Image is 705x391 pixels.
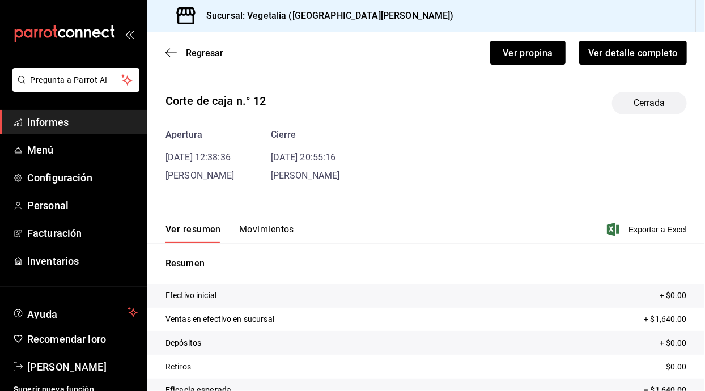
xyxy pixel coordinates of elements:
[634,97,665,108] font: Cerrada
[12,68,139,92] button: Pregunta a Parrot AI
[27,116,69,128] font: Informes
[588,47,678,58] font: Ver detalle completo
[27,308,58,320] font: Ayuda
[8,82,139,94] a: Pregunta a Parrot AI
[27,172,92,184] font: Configuración
[165,362,191,371] font: Retiros
[165,338,201,347] font: Depósitos
[660,291,687,300] font: + $0.00
[165,170,235,181] font: [PERSON_NAME]
[125,29,134,39] button: abrir_cajón_menú
[271,170,340,181] font: [PERSON_NAME]
[165,258,205,269] font: Resumen
[186,48,223,58] font: Regresar
[165,224,221,235] font: Ver resumen
[27,144,54,156] font: Menú
[662,362,687,371] font: - $0.00
[165,129,202,140] font: Apertura
[27,333,106,345] font: Recomendar loro
[27,227,82,239] font: Facturación
[271,152,336,163] font: [DATE] 20:55:16
[165,48,223,58] button: Regresar
[609,223,687,236] button: Exportar a Excel
[239,224,294,235] font: Movimientos
[644,314,687,324] font: + $1,640.00
[31,75,108,84] font: Pregunta a Parrot AI
[165,314,274,324] font: Ventas en efectivo en sucursal
[165,223,294,243] div: pestañas de navegación
[660,338,687,347] font: + $0.00
[165,291,216,300] font: Efectivo inicial
[206,10,454,21] font: Sucursal: Vegetalia ([GEOGRAPHIC_DATA][PERSON_NAME])
[628,225,687,234] font: Exportar a Excel
[503,47,553,58] font: Ver propina
[579,41,687,65] button: Ver detalle completo
[165,94,266,108] font: Corte de caja n.° 12
[271,129,296,140] font: Cierre
[27,361,107,373] font: [PERSON_NAME]
[27,255,79,267] font: Inventarios
[165,152,231,163] font: [DATE] 12:38:36
[490,41,566,65] button: Ver propina
[27,199,69,211] font: Personal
